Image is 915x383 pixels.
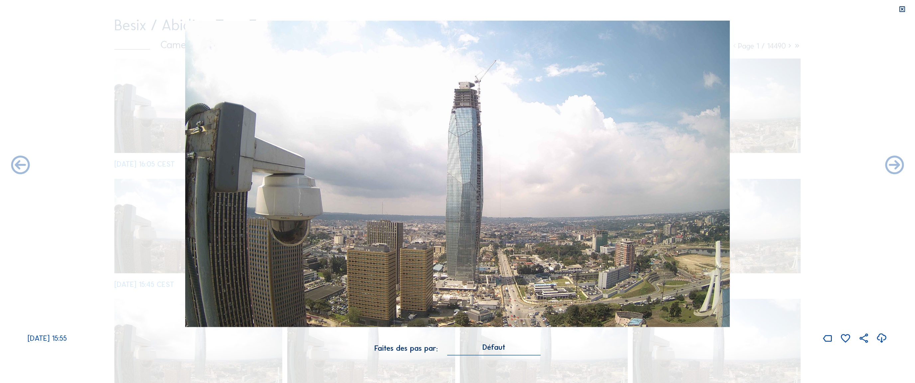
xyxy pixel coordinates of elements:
div: Faites des pas par: [374,345,438,352]
div: Défaut [482,344,505,350]
span: [DATE] 15:55 [28,334,67,343]
i: Forward [9,155,32,177]
i: Back [883,155,906,177]
img: Image [185,21,730,327]
div: Défaut [447,344,541,355]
